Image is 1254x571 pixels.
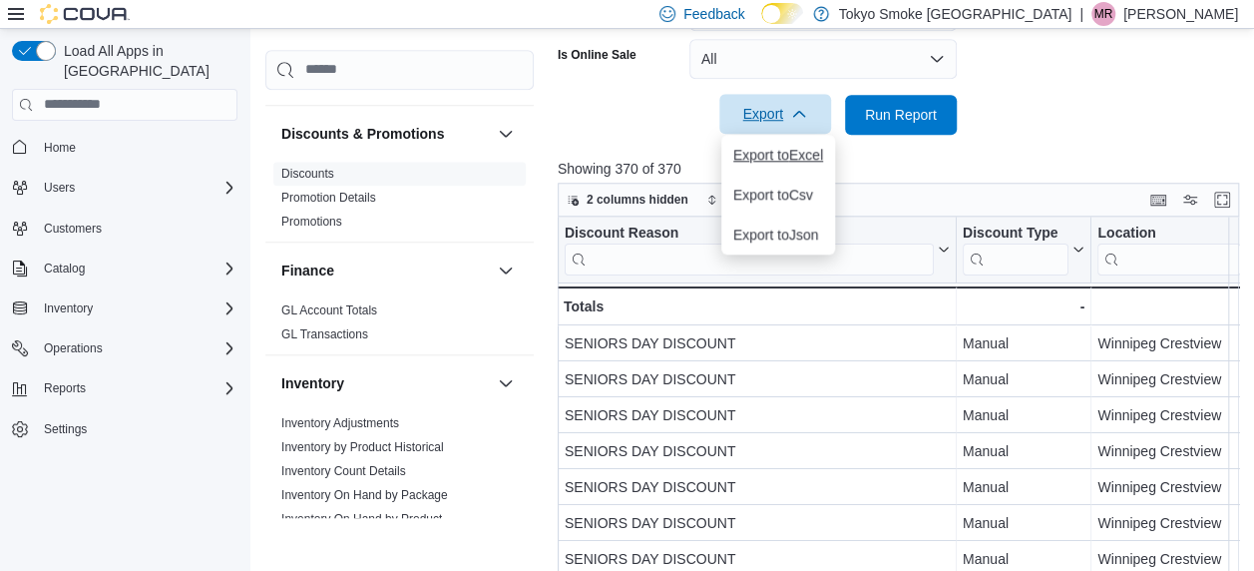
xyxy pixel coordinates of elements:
div: Manual [963,367,1084,391]
div: Manual [963,475,1084,499]
button: Reports [36,376,94,400]
button: Operations [4,334,245,362]
div: Location [1097,224,1241,243]
button: Sort fields [698,188,787,212]
div: SENIORS DAY DISCOUNT [565,403,950,427]
span: Settings [36,416,237,441]
nav: Complex example [12,125,237,496]
a: Inventory by Product Historical [281,440,444,454]
a: Discounts [281,167,334,181]
button: Settings [4,414,245,443]
span: Inventory On Hand by Package [281,487,448,503]
span: Catalog [36,257,237,281]
button: Users [36,176,83,200]
span: Inventory Count Details [281,463,406,479]
div: Finance [265,298,534,354]
div: Discounts & Promotions [265,162,534,242]
div: Mariana Reimer [1091,2,1115,26]
button: Inventory [36,296,101,320]
span: Promotions [281,214,342,230]
h3: Discounts & Promotions [281,124,444,144]
button: Inventory [4,294,245,322]
span: Discounts [281,166,334,182]
div: SENIORS DAY DISCOUNT [565,547,950,571]
button: Export toCsv [721,175,835,215]
span: Catalog [44,261,85,277]
button: Discount Type [963,224,1084,275]
button: Reports [4,374,245,402]
span: GL Transactions [281,326,368,342]
div: Discount Reason [565,224,934,275]
div: Location [1097,224,1241,275]
button: Operations [36,336,111,360]
button: Finance [281,261,490,281]
a: Inventory Count Details [281,464,406,478]
span: Users [44,180,75,196]
div: SENIORS DAY DISCOUNT [565,367,950,391]
span: Promotion Details [281,190,376,206]
div: Discount Type [963,224,1068,275]
a: GL Transactions [281,327,368,341]
span: Home [36,135,237,160]
div: SENIORS DAY DISCOUNT [565,331,950,355]
button: Catalog [4,255,245,283]
div: Manual [963,511,1084,535]
span: MR [1094,2,1113,26]
div: SENIORS DAY DISCOUNT [565,475,950,499]
div: - [963,294,1084,318]
a: Home [36,136,84,160]
a: Inventory Adjustments [281,416,399,430]
span: Inventory [36,296,237,320]
div: Manual [963,547,1084,571]
input: Dark Mode [761,3,803,24]
div: Manual [963,403,1084,427]
button: Export toExcel [721,135,835,175]
a: Inventory On Hand by Product [281,512,442,526]
div: Totals [564,294,950,318]
span: Customers [44,221,102,237]
button: Discounts & Promotions [494,122,518,146]
span: Export to Json [733,227,823,243]
div: Manual [963,439,1084,463]
a: Promotions [281,215,342,229]
button: Run Report [845,95,957,135]
p: | [1079,2,1083,26]
button: Export [719,94,831,134]
button: Inventory [494,371,518,395]
span: Inventory Adjustments [281,415,399,431]
span: Feedback [683,4,744,24]
button: Display options [1178,188,1202,212]
h3: Finance [281,261,334,281]
button: Users [4,174,245,202]
button: Customers [4,214,245,243]
span: 2 columns hidden [587,192,688,208]
button: Keyboard shortcuts [1146,188,1170,212]
span: Settings [44,421,87,437]
span: Users [36,176,237,200]
a: Inventory On Hand by Package [281,488,448,502]
button: 2 columns hidden [559,188,696,212]
div: Discount Type [963,224,1068,243]
img: Cova [40,4,130,24]
p: [PERSON_NAME] [1123,2,1238,26]
span: Inventory by Product Historical [281,439,444,455]
span: Customers [36,216,237,241]
button: Finance [494,259,518,283]
button: Discounts & Promotions [281,124,490,144]
span: Home [44,140,76,156]
a: Customers [36,217,110,241]
button: Catalog [36,257,93,281]
p: Tokyo Smoke [GEOGRAPHIC_DATA] [839,2,1072,26]
button: Discount Reason [565,224,950,275]
div: Manual [963,331,1084,355]
div: SENIORS DAY DISCOUNT [565,439,950,463]
button: Export toJson [721,215,835,255]
div: SENIORS DAY DISCOUNT [565,511,950,535]
a: Settings [36,417,95,441]
span: Dark Mode [761,24,762,25]
button: Home [4,133,245,162]
span: Reports [44,380,86,396]
a: Promotion Details [281,191,376,205]
p: Showing 370 of 370 [558,159,1246,179]
a: GL Account Totals [281,303,377,317]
